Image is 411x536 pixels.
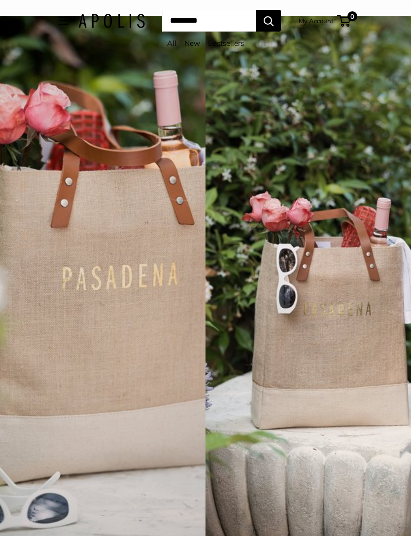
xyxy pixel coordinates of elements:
[162,10,256,32] input: Search...
[59,17,68,25] button: Open menu
[256,10,281,32] button: Search
[78,14,145,28] img: Apolis
[184,38,200,48] a: New
[299,15,334,27] a: My Account
[208,38,244,48] a: Bestsellers
[338,15,350,27] a: 0
[347,11,357,21] span: 0
[167,38,176,48] a: All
